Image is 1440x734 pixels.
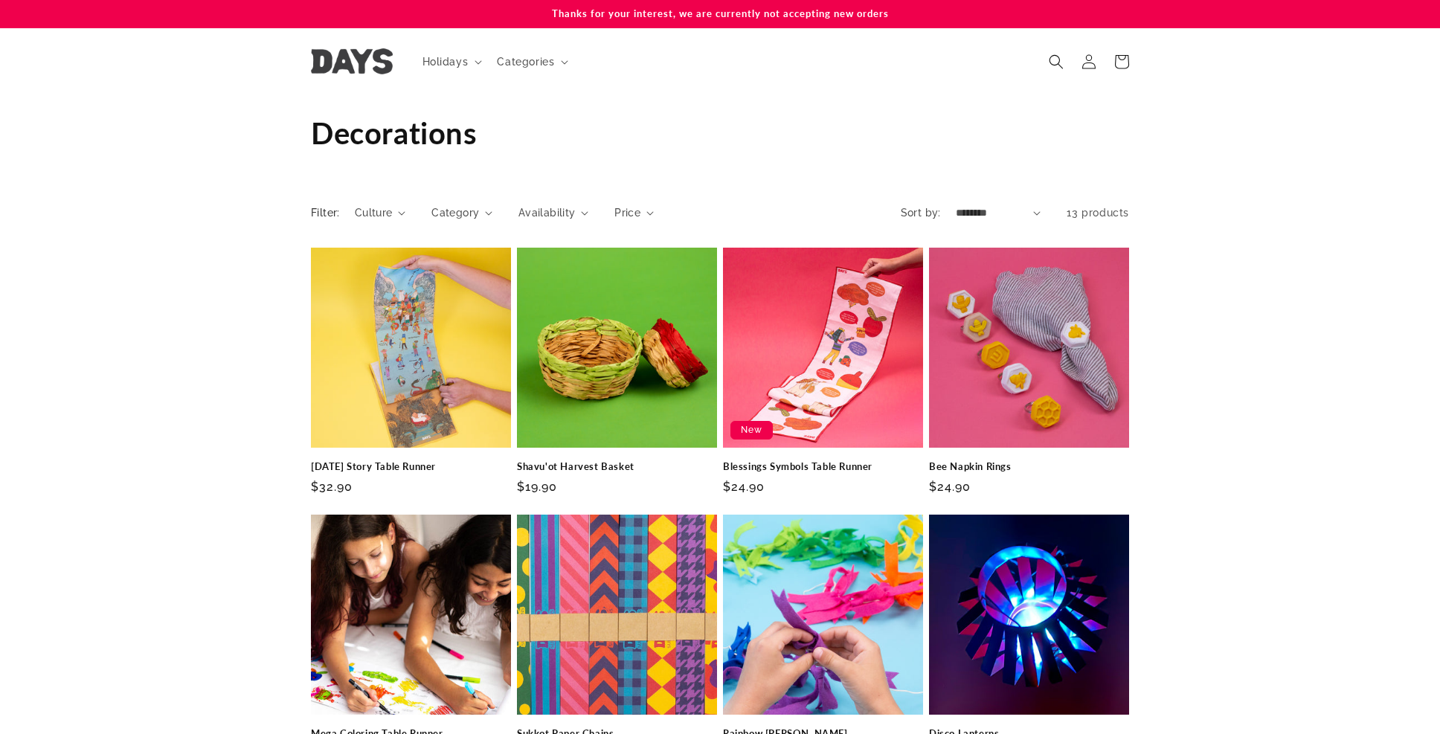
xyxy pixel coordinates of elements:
span: Availability [518,205,576,221]
a: Bee Napkin Rings [929,460,1129,473]
summary: Categories [488,46,574,77]
h2: Filter: [311,205,340,221]
h1: Decorations [311,114,1129,152]
summary: Availability (0 selected) [518,205,588,221]
img: Days United [311,48,393,74]
span: Category [431,205,479,221]
summary: Price [614,205,654,221]
a: Blessings Symbols Table Runner [723,460,923,473]
a: Shavu'ot Harvest Basket [517,460,717,473]
a: [DATE] Story Table Runner [311,460,511,473]
span: 13 products [1067,207,1129,219]
summary: Search [1040,45,1073,78]
span: Holidays [422,55,469,68]
summary: Culture (0 selected) [355,205,405,221]
summary: Category (0 selected) [431,205,492,221]
summary: Holidays [414,46,489,77]
span: Price [614,205,640,221]
label: Sort by: [901,207,941,219]
span: Categories [497,55,554,68]
span: Culture [355,205,393,221]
